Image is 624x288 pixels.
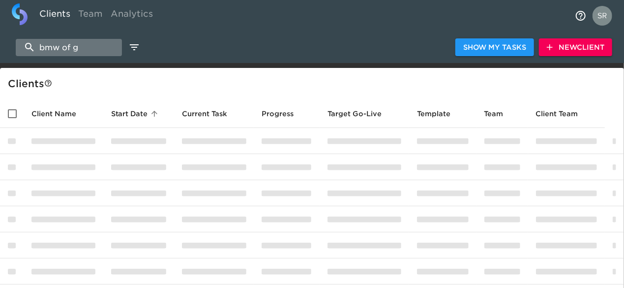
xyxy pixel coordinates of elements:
[417,108,463,120] span: Template
[107,3,157,28] a: Analytics
[463,41,526,54] span: Show My Tasks
[35,3,74,28] a: Clients
[262,108,306,120] span: Progress
[327,108,382,120] span: Calculated based on the start date and the duration of all Tasks contained in this Hub.
[44,79,52,87] svg: This is a list of all of your clients and clients shared with you
[539,38,612,57] button: NewClient
[182,108,240,120] span: Current Task
[16,39,122,56] input: search
[484,108,516,120] span: Team
[569,4,593,28] button: notifications
[74,3,107,28] a: Team
[182,108,227,120] span: This is the next Task in this Hub that should be completed
[111,108,161,120] span: Start Date
[547,41,604,54] span: New Client
[593,6,612,26] img: Profile
[536,108,591,120] span: Client Team
[455,38,534,57] button: Show My Tasks
[327,108,394,120] span: Target Go-Live
[8,76,620,92] div: Client s
[12,3,28,25] img: logo
[31,108,89,120] span: Client Name
[126,39,143,56] button: edit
